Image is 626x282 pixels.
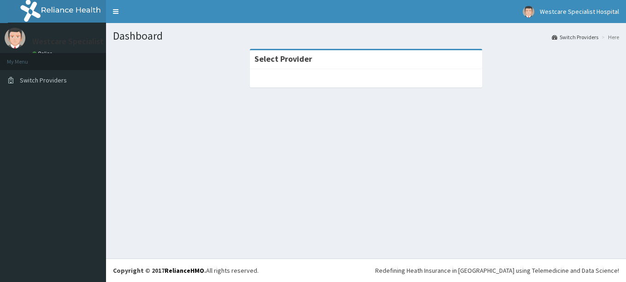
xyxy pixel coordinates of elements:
[113,30,619,42] h1: Dashboard
[32,37,136,46] p: Westcare Specialist Hospital
[113,266,206,275] strong: Copyright © 2017 .
[32,50,54,57] a: Online
[20,76,67,84] span: Switch Providers
[254,53,312,64] strong: Select Provider
[106,258,626,282] footer: All rights reserved.
[540,7,619,16] span: Westcare Specialist Hospital
[375,266,619,275] div: Redefining Heath Insurance in [GEOGRAPHIC_DATA] using Telemedicine and Data Science!
[5,28,25,48] img: User Image
[523,6,534,18] img: User Image
[552,33,598,41] a: Switch Providers
[599,33,619,41] li: Here
[165,266,204,275] a: RelianceHMO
